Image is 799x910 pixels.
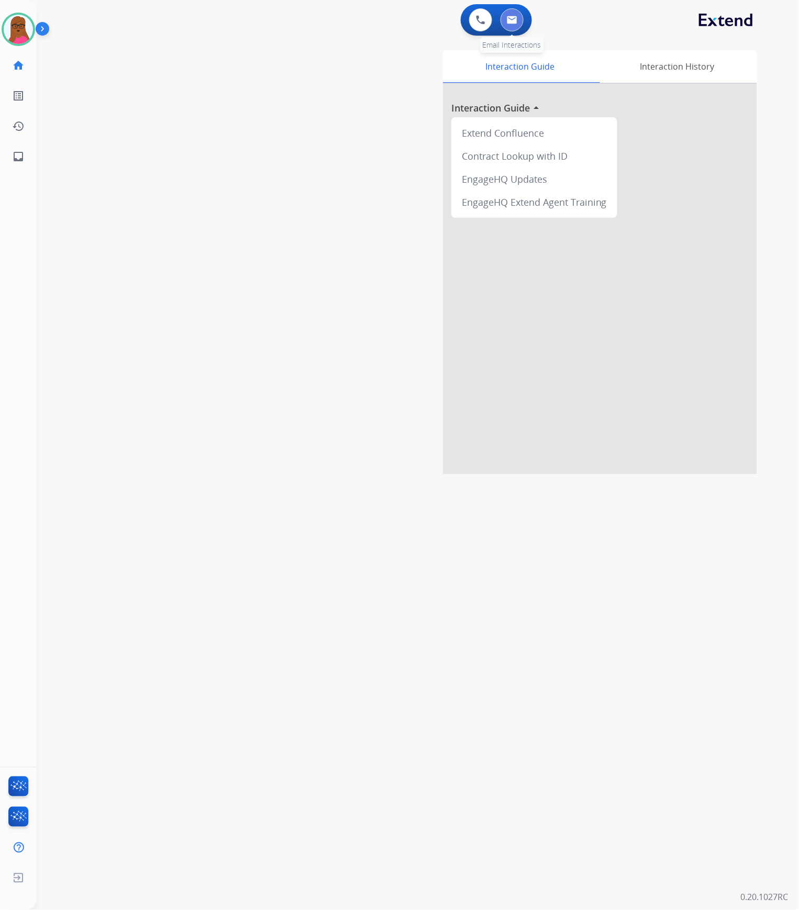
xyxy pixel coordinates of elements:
[443,50,597,83] div: Interaction Guide
[456,121,613,145] div: Extend Confluence
[597,50,757,83] div: Interaction History
[12,90,25,102] mat-icon: list_alt
[12,150,25,163] mat-icon: inbox
[456,168,613,191] div: EngageHQ Updates
[12,120,25,132] mat-icon: history
[4,15,33,44] img: avatar
[741,891,789,904] p: 0.20.1027RC
[456,145,613,168] div: Contract Lookup with ID
[456,191,613,214] div: EngageHQ Extend Agent Training
[12,59,25,72] mat-icon: home
[483,40,541,50] span: Email Interactions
